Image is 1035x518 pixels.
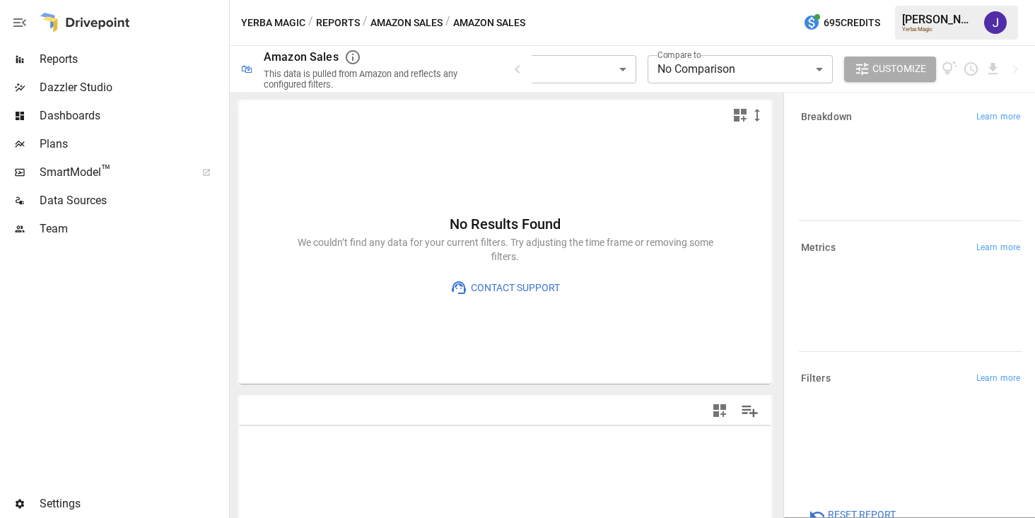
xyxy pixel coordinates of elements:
button: Yerba Magic [241,14,305,32]
div: This data is pulled from Amazon and reflects any configured filters. [264,69,492,90]
button: Download report [985,61,1001,77]
span: Reports [40,51,226,68]
span: Settings [40,495,226,512]
span: Data Sources [40,192,226,209]
span: Learn more [976,110,1020,124]
button: Manage Columns [734,395,766,427]
button: Reports [316,14,360,32]
div: No Comparison [648,55,833,83]
img: Jaithra Koritala [984,11,1007,34]
div: Amazon Sales [264,50,339,64]
span: Plans [40,136,226,153]
span: Learn more [976,241,1020,255]
h6: Filters [801,371,831,387]
span: 695 Credits [824,14,880,32]
span: Customize [872,60,926,78]
h6: No Results Found [293,213,718,235]
button: Jaithra Koritala [976,3,1015,42]
div: [PERSON_NAME] [902,13,976,26]
div: / [363,14,368,32]
button: Customize [844,57,936,82]
span: Learn more [976,372,1020,386]
p: We couldn’t find any data for your current filters. Try adjusting the time frame or removing some... [293,235,718,264]
div: / [445,14,450,32]
span: SmartModel [40,164,187,181]
span: Dashboards [40,107,226,124]
button: View documentation [942,57,958,82]
button: 695Credits [797,10,886,36]
button: Schedule report [963,61,979,77]
div: / [308,14,313,32]
h6: Breakdown [801,110,852,125]
button: Contact Support [440,275,570,300]
div: Yerba Magic [902,26,976,33]
span: Dazzler Studio [40,79,226,96]
div: 🛍 [241,62,252,76]
h6: Metrics [801,240,836,256]
button: Amazon Sales [370,14,443,32]
label: Compare to [657,49,701,61]
span: ™ [101,162,111,179]
span: Contact Support [467,279,560,297]
span: Team [40,220,226,237]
